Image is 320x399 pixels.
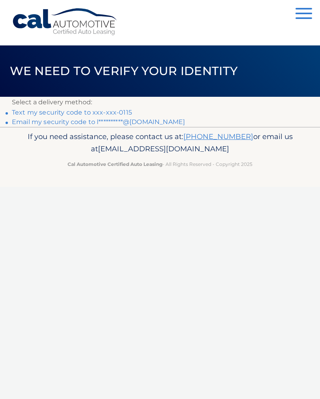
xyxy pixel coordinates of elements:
p: Select a delivery method: [12,97,308,108]
button: Menu [296,8,312,21]
p: If you need assistance, please contact us at: or email us at [12,130,308,156]
a: Text my security code to xxx-xxx-0115 [12,109,132,116]
a: Email my security code to l**********@[DOMAIN_NAME] [12,118,185,126]
span: We need to verify your identity [10,64,238,78]
a: [PHONE_NUMBER] [183,132,253,141]
span: [EMAIL_ADDRESS][DOMAIN_NAME] [98,144,229,153]
strong: Cal Automotive Certified Auto Leasing [68,161,162,167]
a: Cal Automotive [12,8,119,36]
p: - All Rights Reserved - Copyright 2025 [12,160,308,168]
